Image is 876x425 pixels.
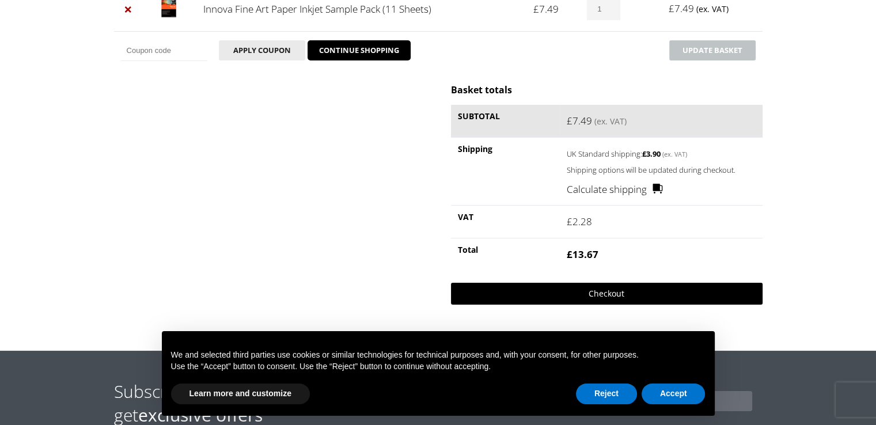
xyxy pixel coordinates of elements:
bdi: 13.67 [567,248,598,261]
bdi: 2.28 [567,215,592,228]
button: Accept [642,384,706,404]
h2: Basket totals [451,84,762,96]
span: £ [642,149,646,159]
button: Learn more and customize [171,384,310,404]
bdi: 7.49 [567,114,592,127]
span: £ [567,248,572,261]
input: Coupon code [121,40,207,61]
p: Use the “Accept” button to consent. Use the “Reject” button to continue without accepting. [171,361,706,373]
th: VAT [451,205,560,238]
th: Subtotal [451,105,560,138]
button: Reject [576,384,637,404]
span: £ [533,2,539,16]
p: We and selected third parties use cookies or similar technologies for technical purposes and, wit... [171,350,706,361]
a: CONTINUE SHOPPING [308,40,411,61]
a: Checkout [451,283,762,305]
small: (ex. VAT) [696,3,729,14]
small: (ex. VAT) [662,150,687,158]
bdi: 3.90 [642,149,661,159]
small: (ex. VAT) [594,116,627,127]
button: Apply coupon [219,40,305,60]
th: Total [451,238,560,271]
a: Calculate shipping [567,182,663,197]
a: Innova Fine Art Paper Inkjet Sample Pack (11 Sheets) [203,2,431,16]
span: £ [669,2,674,15]
label: UK Standard shipping: [567,146,737,160]
th: Shipping [451,137,560,205]
bdi: 7.49 [533,2,559,16]
span: £ [567,215,572,228]
span: £ [567,114,572,127]
p: Shipping options will be updated during checkout. [567,164,755,177]
div: Notice [153,322,724,425]
button: Update basket [669,40,756,60]
a: Remove Innova Fine Art Paper Inkjet Sample Pack (11 Sheets) from basket [121,2,136,17]
bdi: 7.49 [669,2,694,15]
